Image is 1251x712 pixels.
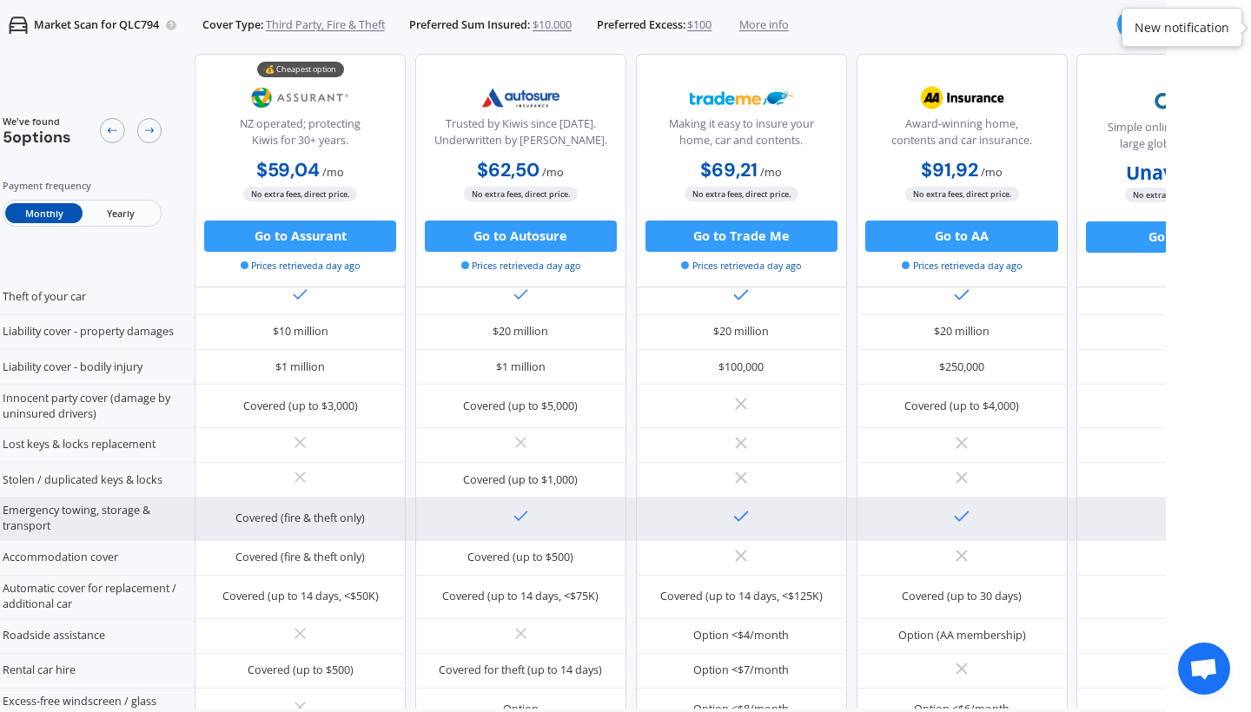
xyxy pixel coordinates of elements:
div: $20 million [493,324,548,340]
span: Preferred Excess: [597,17,685,33]
span: Cover Type: [202,17,263,33]
span: Prices retrieved a day ago [902,258,1022,272]
div: Award-winning home, contents and car insurance. [870,116,1054,155]
div: $1 million [275,359,325,375]
span: / mo [760,164,782,179]
div: Payment frequency [3,178,162,194]
div: $10 million [273,324,328,340]
span: We've found [3,115,71,129]
div: $20 million [713,324,769,340]
div: Option (AA membership) [898,628,1026,643]
span: / mo [542,164,564,179]
b: Unavailable [1126,165,1238,181]
div: Covered (up to $3,000) [243,399,358,414]
b: $69,21 [700,157,758,181]
img: Cove.webp [1130,82,1234,121]
div: Covered for theft (up to 14 days) [439,663,602,678]
div: Trusted by Kiwis since [DATE]. Underwritten by [PERSON_NAME]. [428,116,612,155]
div: NZ operated; protecting Kiwis for 30+ years. [208,116,393,155]
span: No extra fees, direct price. [905,187,1019,201]
span: No extra fees, direct price. [464,187,578,201]
button: Go to AA [865,221,1057,252]
span: Third Party, Fire & Theft [266,17,385,33]
div: Covered (up to $1,000) [463,472,578,488]
div: Covered (up to 30 days) [902,589,1022,604]
span: $10.000 [533,17,572,33]
span: No extra fees, direct price. [1125,188,1239,202]
div: Option <$7/month [693,663,789,678]
div: Covered (up to 14 days, <$75K) [442,589,599,604]
b: $91,92 [921,157,978,181]
span: Prices retrieved a day ago [681,258,801,272]
span: No extra fees, direct price. [685,187,798,201]
span: No extra fees, direct price. [243,187,357,201]
div: Covered (fire & theft only) [235,550,365,565]
div: $250,000 [939,359,984,375]
div: Covered (up to $4,000) [904,399,1019,414]
div: Covered (up to 14 days, <$125K) [660,589,823,604]
span: $100 [687,17,712,33]
img: car.f15378c7a67c060ca3f3.svg [9,16,28,35]
span: More info [739,17,789,33]
div: $100,000 [718,359,764,375]
div: $1 million [496,359,546,375]
span: Prices retrieved a day ago [461,258,581,272]
div: 💰 Cheapest option [257,61,344,76]
div: Covered (up to 14 days, <$50K) [222,589,379,604]
div: Covered (up to $500) [248,663,354,678]
button: Go to Assurant [204,221,396,252]
div: $20 million [934,324,990,340]
div: Making it easy to insure your home, car and contents. [649,116,833,155]
button: Go to Autosure [425,221,617,252]
b: $62,50 [477,157,539,181]
span: Preferred Sum Insured: [409,17,530,33]
button: Go to Trade Me [645,221,837,252]
span: Yearly [83,203,159,223]
span: / mo [322,164,344,179]
div: Option <$4/month [693,628,789,643]
span: / mo [981,164,1003,179]
img: Assurant.png [248,78,352,117]
p: Market Scan for QLC794 [34,17,159,33]
img: Autosure.webp [469,78,573,117]
div: Covered (up to $5,000) [463,399,578,414]
span: Prices retrieved a day ago [241,258,361,272]
div: New notification [1135,19,1229,36]
span: Monthly [5,203,82,223]
span: 5 options [3,127,71,148]
div: Covered (up to $500) [467,550,573,565]
div: Covered (fire & theft only) [235,511,365,526]
b: $59,04 [256,157,320,181]
a: Open chat [1178,643,1230,695]
img: Trademe.webp [690,78,793,117]
img: AA.webp [910,78,1014,117]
